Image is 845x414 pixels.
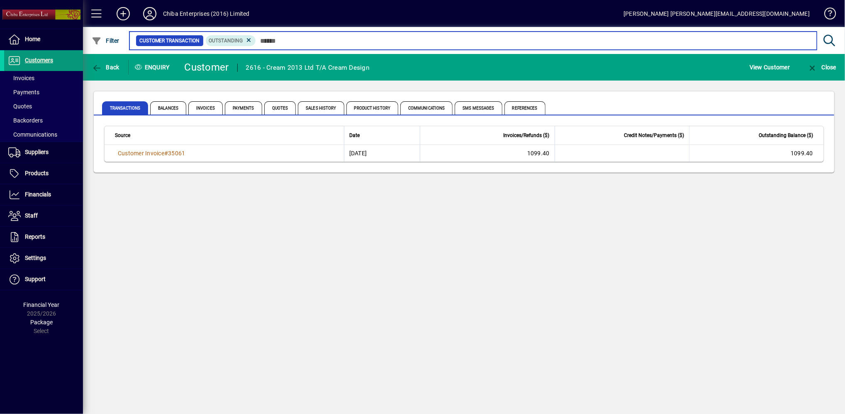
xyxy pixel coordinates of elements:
[25,276,46,282] span: Support
[8,75,34,81] span: Invoices
[25,170,49,176] span: Products
[150,101,186,115] span: Balances
[24,301,60,308] span: Financial Year
[136,6,163,21] button: Profile
[30,319,53,326] span: Package
[750,61,790,74] span: View Customer
[455,101,502,115] span: SMS Messages
[4,142,83,163] a: Suppliers
[164,150,168,157] span: #
[4,99,83,113] a: Quotes
[25,57,53,64] span: Customers
[25,149,49,155] span: Suppliers
[4,113,83,127] a: Backorders
[25,191,51,198] span: Financials
[110,6,136,21] button: Add
[4,206,83,226] a: Staff
[206,35,256,46] mat-chip: Outstanding Status: Outstanding
[807,64,836,71] span: Close
[748,60,792,75] button: View Customer
[8,103,32,110] span: Quotes
[624,131,684,140] span: Credit Notes/Payments ($)
[759,131,813,140] span: Outstanding Balance ($)
[504,101,545,115] span: References
[8,131,57,138] span: Communications
[25,233,45,240] span: Reports
[90,60,122,75] button: Back
[90,33,122,48] button: Filter
[4,85,83,99] a: Payments
[8,89,39,96] span: Payments
[246,61,370,74] div: 2616 - Cream 2013 Ltd T/A Cream Design
[225,101,262,115] span: Payments
[168,150,185,157] span: 35061
[4,184,83,205] a: Financials
[129,61,178,74] div: Enquiry
[346,101,399,115] span: Product History
[115,149,188,158] a: Customer Invoice#35061
[805,60,838,75] button: Close
[209,38,243,44] span: Outstanding
[102,101,148,115] span: Transactions
[4,71,83,85] a: Invoices
[504,131,550,140] span: Invoices/Refunds ($)
[25,36,40,42] span: Home
[344,145,420,162] td: [DATE]
[689,145,823,162] td: 1099.40
[4,127,83,142] a: Communications
[115,131,130,140] span: Source
[799,60,845,75] app-page-header-button: Close enquiry
[623,7,810,20] div: [PERSON_NAME] [PERSON_NAME][EMAIL_ADDRESS][DOMAIN_NAME]
[83,60,129,75] app-page-header-button: Back
[118,150,164,157] span: Customer Invoice
[420,145,554,162] td: 1099.40
[4,227,83,247] a: Reports
[400,101,453,115] span: Communications
[8,117,43,124] span: Backorders
[298,101,344,115] span: Sales History
[818,2,835,29] a: Knowledge Base
[4,163,83,184] a: Products
[139,37,200,45] span: Customer Transaction
[92,64,119,71] span: Back
[25,255,46,261] span: Settings
[92,37,119,44] span: Filter
[4,248,83,269] a: Settings
[349,131,415,140] div: Date
[4,29,83,50] a: Home
[4,269,83,290] a: Support
[349,131,360,140] span: Date
[25,212,38,219] span: Staff
[264,101,296,115] span: Quotes
[188,101,223,115] span: Invoices
[185,61,229,74] div: Customer
[163,7,250,20] div: Chiba Enterprises (2016) Limited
